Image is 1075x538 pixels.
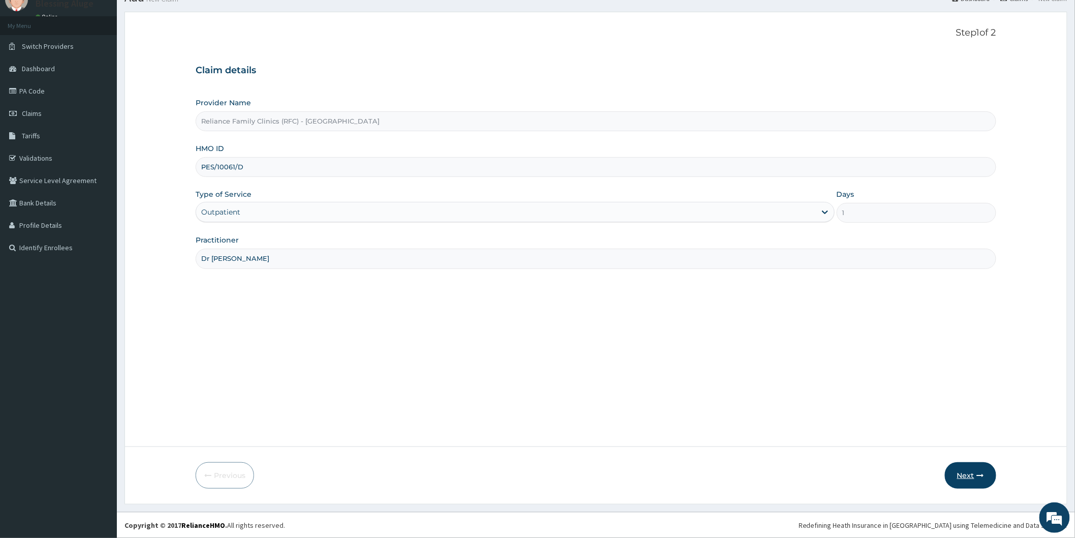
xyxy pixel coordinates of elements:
a: RelianceHMO [181,521,225,530]
footer: All rights reserved. [117,512,1075,538]
label: Provider Name [196,98,251,108]
span: We're online! [59,128,140,231]
h3: Claim details [196,65,996,76]
button: Next [945,462,996,489]
span: Tariffs [22,131,40,140]
div: Outpatient [201,207,240,217]
input: Enter HMO ID [196,157,996,177]
div: Redefining Heath Insurance in [GEOGRAPHIC_DATA] using Telemedicine and Data Science! [799,520,1067,530]
p: Step 1 of 2 [196,27,996,39]
label: HMO ID [196,143,224,154]
button: Previous [196,462,254,489]
span: Claims [22,109,42,118]
div: Minimize live chat window [167,5,191,29]
label: Days [837,189,855,199]
strong: Copyright © 2017 . [124,521,227,530]
span: Dashboard [22,64,55,73]
textarea: Type your message and hit 'Enter' [5,278,194,313]
label: Type of Service [196,189,251,199]
a: Online [36,13,60,20]
div: Chat with us now [53,57,171,70]
input: Enter Name [196,249,996,268]
label: Practitioner [196,235,239,245]
img: d_794563401_company_1708531726252_794563401 [19,51,41,76]
span: Switch Providers [22,42,74,51]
